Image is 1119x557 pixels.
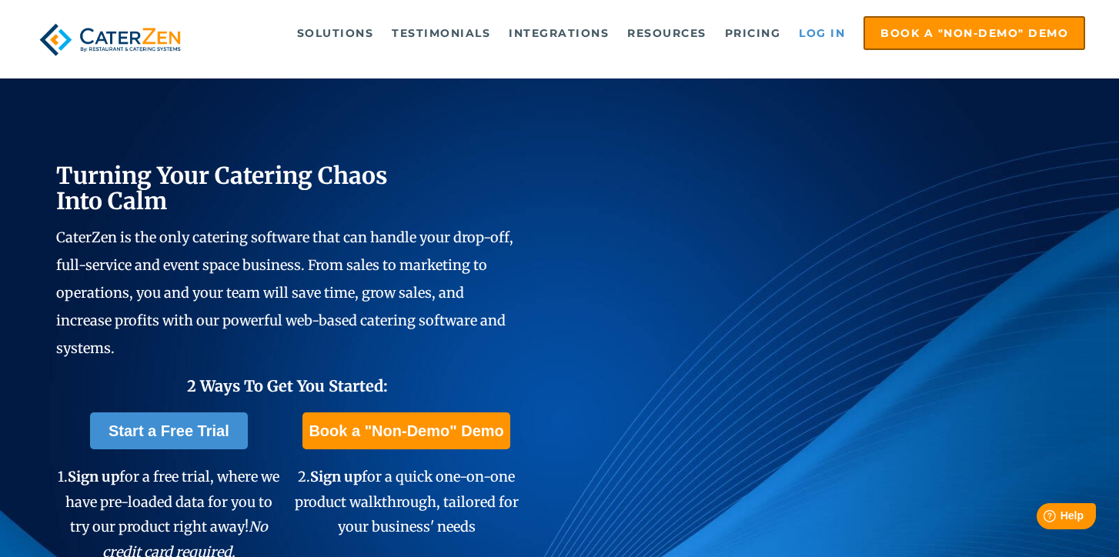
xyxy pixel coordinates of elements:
a: Resources [620,18,714,48]
span: Turning Your Catering Chaos Into Calm [56,161,388,215]
span: 2 Ways To Get You Started: [187,376,388,395]
span: CaterZen is the only catering software that can handle your drop-off, full-service and event spac... [56,228,513,357]
a: Log in [791,18,853,48]
span: 2. for a quick one-on-one product walkthrough, tailored for your business' needs [295,468,519,535]
a: Book a "Non-Demo" Demo [863,16,1085,50]
a: Start a Free Trial [90,412,248,449]
span: Sign up [68,468,119,485]
div: Navigation Menu [213,16,1085,50]
a: Integrations [501,18,616,48]
a: Pricing [717,18,789,48]
a: Testimonials [384,18,498,48]
span: Sign up [310,468,362,485]
iframe: Help widget launcher [982,497,1102,540]
a: Book a "Non-Demo" Demo [302,412,509,449]
img: caterzen [34,16,187,63]
a: Solutions [289,18,382,48]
